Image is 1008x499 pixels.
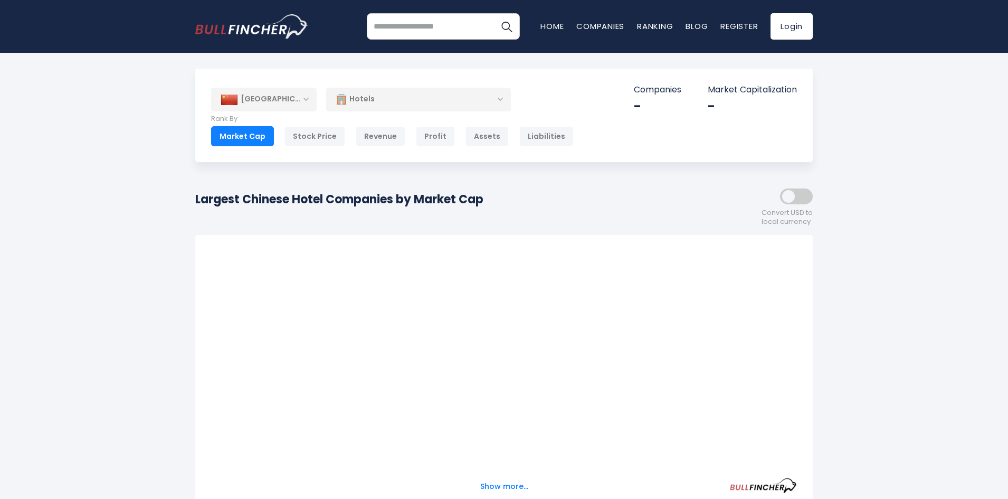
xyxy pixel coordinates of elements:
a: Login [771,13,813,40]
p: Companies [634,84,681,96]
div: Revenue [356,126,405,146]
div: - [708,98,797,115]
a: Register [720,21,758,32]
a: Ranking [637,21,673,32]
div: [GEOGRAPHIC_DATA] [211,88,317,111]
button: Search [493,13,520,40]
span: Convert USD to local currency [762,209,813,227]
div: Assets [465,126,509,146]
p: Rank By [211,115,574,124]
a: Go to homepage [195,14,309,39]
div: - [634,98,681,115]
button: Show more... [474,478,535,495]
div: Liabilities [519,126,574,146]
p: Market Capitalization [708,84,797,96]
h1: Largest Chinese Hotel Companies by Market Cap [195,191,483,208]
a: Companies [576,21,624,32]
img: bullfincher logo [195,14,309,39]
div: Stock Price [284,126,345,146]
a: Home [540,21,564,32]
div: Profit [416,126,455,146]
a: Blog [686,21,708,32]
div: Market Cap [211,126,274,146]
div: Hotels [326,87,511,111]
